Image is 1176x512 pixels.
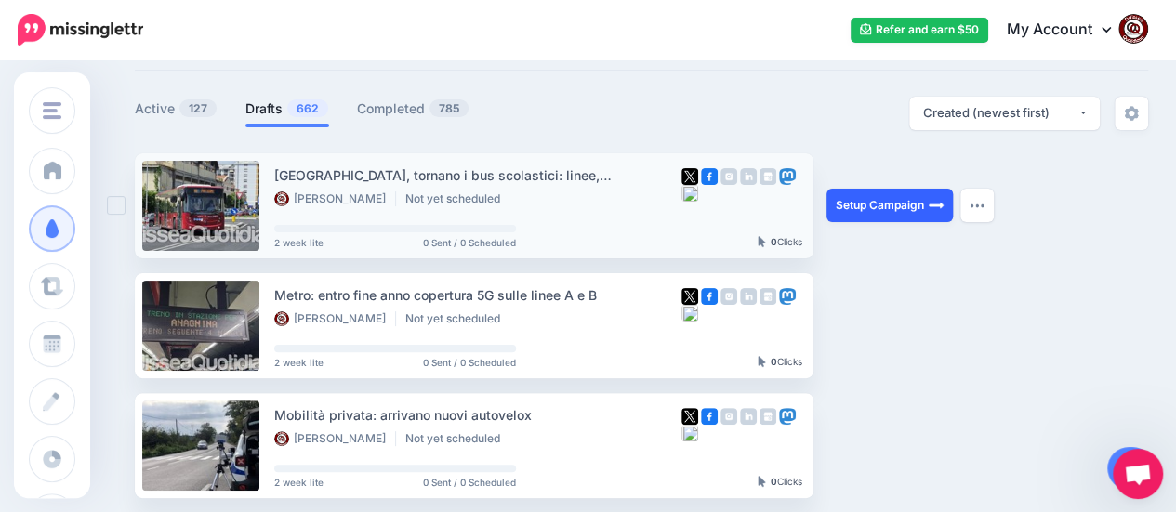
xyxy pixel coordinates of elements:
span: 127 [179,99,217,117]
img: bluesky-grey-square.png [681,305,698,322]
li: Not yet scheduled [405,191,509,206]
div: [GEOGRAPHIC_DATA], tornano i bus scolastici: linee, [GEOGRAPHIC_DATA] e novità 2025 [274,164,681,186]
img: mastodon-square.png [779,168,796,185]
b: 0 [771,476,777,487]
img: pointer-grey-darker.png [758,236,766,247]
div: Clicks [758,237,802,248]
img: instagram-grey-square.png [720,288,737,305]
img: linkedin-grey-square.png [740,288,757,305]
img: menu.png [43,102,61,119]
img: mastodon-square.png [779,408,796,425]
img: pointer-grey-darker.png [758,476,766,487]
img: facebook-square.png [701,168,718,185]
span: 2 week lite [274,478,324,487]
span: 0 Sent / 0 Scheduled [423,238,516,247]
img: dots.png [970,203,984,208]
div: Aprire la chat [1113,449,1163,499]
a: Drafts662 [245,98,329,120]
a: My Account [988,7,1148,53]
li: Not yet scheduled [405,431,509,446]
li: [PERSON_NAME] [274,191,396,206]
li: Not yet scheduled [405,311,509,326]
span: 662 [287,99,328,117]
a: Completed785 [357,98,469,120]
img: bluesky-grey-square.png [681,425,698,441]
img: linkedin-grey-square.png [740,168,757,185]
img: google_business-grey-square.png [760,168,776,185]
div: Mobilità privata: arrivano nuovi autovelox [274,404,681,426]
img: settings-grey.png [1124,106,1139,121]
div: Metro: entro fine anno copertura 5G sulle linee A e B [274,284,681,306]
img: mastodon-square.png [779,288,796,305]
a: Active127 [135,98,218,120]
span: 785 [429,99,469,117]
div: Clicks [758,477,802,488]
img: Missinglettr [18,14,143,46]
li: [PERSON_NAME] [274,431,396,446]
img: pointer-grey-darker.png [758,356,766,367]
a: Refer and earn $50 [851,18,988,43]
img: twitter-square.png [681,288,698,305]
span: 0 Sent / 0 Scheduled [423,478,516,487]
button: Created (newest first) [909,97,1100,130]
li: [PERSON_NAME] [274,311,396,326]
img: facebook-square.png [701,408,718,425]
img: google_business-grey-square.png [760,288,776,305]
span: 2 week lite [274,358,324,367]
img: instagram-grey-square.png [720,168,737,185]
img: instagram-grey-square.png [720,408,737,425]
b: 0 [771,356,777,367]
span: 2 week lite [274,238,324,247]
img: twitter-square.png [681,168,698,185]
b: 0 [771,236,777,247]
div: Clicks [758,357,802,368]
a: Setup Campaign [826,189,953,222]
img: google_business-grey-square.png [760,408,776,425]
div: Created (newest first) [923,104,1077,122]
img: arrow-long-right-white.png [929,198,944,213]
img: twitter-square.png [681,408,698,425]
img: facebook-square.png [701,288,718,305]
img: bluesky-grey-square.png [681,185,698,202]
span: 0 Sent / 0 Scheduled [423,358,516,367]
img: linkedin-grey-square.png [740,408,757,425]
